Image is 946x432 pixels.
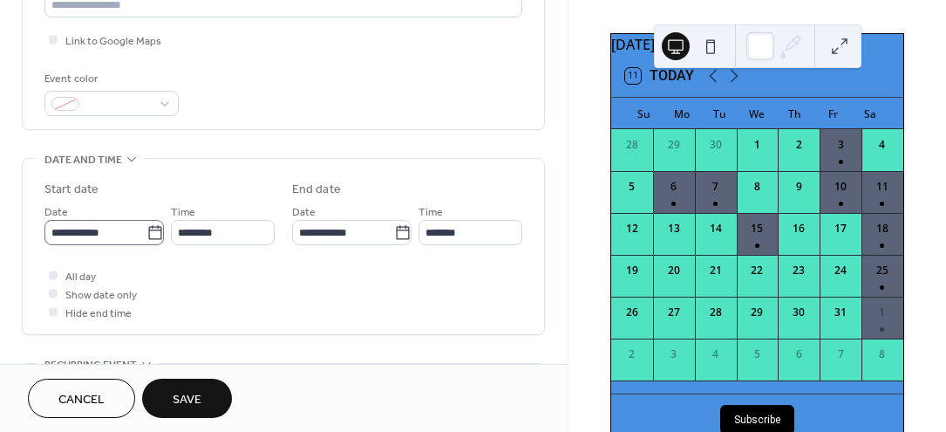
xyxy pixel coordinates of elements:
div: 20 [666,263,682,278]
button: Save [142,379,232,418]
div: 4 [875,137,890,153]
div: 29 [666,137,682,153]
div: Start date [44,181,99,199]
div: Su [625,98,663,129]
div: 3 [666,346,682,362]
div: 8 [875,346,890,362]
div: 26 [624,305,640,320]
span: Recurring event [44,356,137,374]
div: We [738,98,776,129]
div: 18 [875,221,890,237]
span: Time [419,203,443,222]
span: Time [171,203,195,222]
div: 14 [708,221,724,237]
div: 31 [833,305,848,320]
div: [DATE] [611,34,903,55]
div: 24 [833,263,848,278]
span: All day [65,268,96,286]
div: Sa [852,98,889,129]
div: 28 [708,305,724,320]
div: 8 [749,179,765,195]
div: 3 [833,137,848,153]
div: 21 [708,263,724,278]
div: 2 [791,137,806,153]
button: Cancel [28,379,135,418]
div: Event color [44,70,175,88]
div: 1 [875,305,890,320]
button: 11Today [619,64,700,88]
div: 1 [749,137,765,153]
div: 22 [749,263,765,278]
span: Save [173,391,201,409]
div: 23 [791,263,806,278]
span: Cancel [58,391,105,409]
div: 9 [791,179,806,195]
span: Hide end time [65,305,132,323]
div: 19 [624,263,640,278]
span: Date [292,203,316,222]
div: 4 [708,346,724,362]
div: 12 [624,221,640,237]
div: 5 [749,346,765,362]
div: 11 [875,179,890,195]
div: 30 [791,305,806,320]
div: 7 [833,346,848,362]
div: 27 [666,305,682,320]
div: 16 [791,221,806,237]
div: 28 [624,137,640,153]
div: Fr [813,98,851,129]
div: Mo [663,98,700,129]
span: Show date only [65,286,137,305]
div: Th [776,98,813,129]
div: 2 [624,346,640,362]
div: 6 [791,346,806,362]
div: 25 [875,263,890,278]
div: 30 [708,137,724,153]
span: Link to Google Maps [65,32,161,51]
div: 13 [666,221,682,237]
span: Date [44,203,68,222]
div: 15 [749,221,765,237]
span: Date and time [44,151,122,169]
div: Tu [701,98,738,129]
div: 5 [624,179,640,195]
div: 7 [708,179,724,195]
div: 17 [833,221,848,237]
div: 6 [666,179,682,195]
div: 29 [749,305,765,320]
div: End date [292,181,341,199]
div: 10 [833,179,848,195]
